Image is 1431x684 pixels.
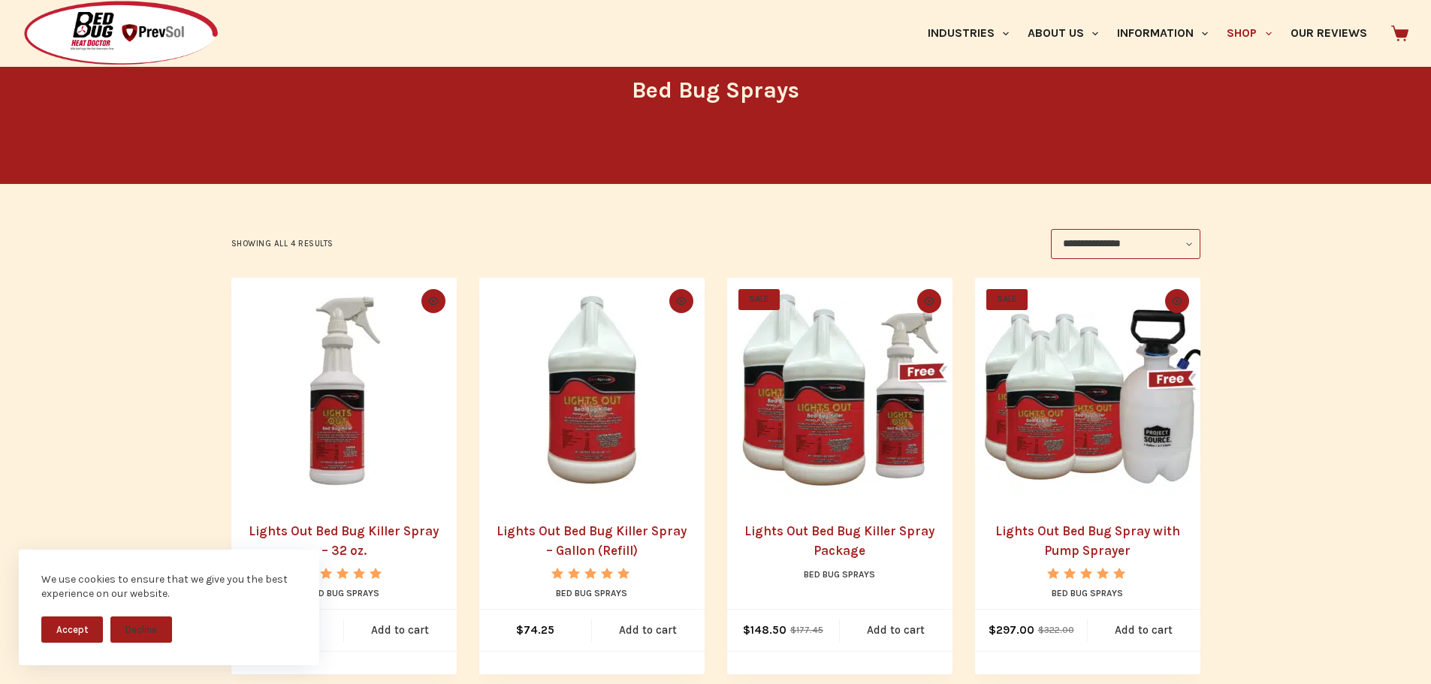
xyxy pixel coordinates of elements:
span: Rated out of 5 [551,568,632,613]
span: $ [743,623,750,637]
a: Lights Out Bed Bug Killer Spray – 32 oz. [249,523,439,558]
span: Rated out of 5 [1047,568,1128,613]
bdi: 177.45 [790,625,823,635]
a: Lights Out Bed Bug Killer Spray Package [744,523,934,558]
span: $ [989,623,996,637]
a: Bed Bug Sprays [1052,588,1123,598]
a: Add to cart: “Lights Out Bed Bug Killer Spray - 32 oz.” [344,610,457,651]
span: SALE [986,289,1028,310]
a: Bed Bug Sprays [308,588,379,598]
button: Quick view toggle [917,289,941,313]
bdi: 297.00 [989,623,1034,637]
img: Lights Out Bed Bug Killer Spray - Gallon (Refill) [479,278,705,503]
button: Quick view toggle [421,289,445,313]
span: $ [1038,625,1044,635]
picture: lights-out-gallon [479,278,705,503]
div: Rated 5.00 out of 5 [1047,568,1128,579]
div: Rated 5.00 out of 5 [303,568,384,579]
p: Showing all 4 results [231,237,334,251]
a: Bed Bug Sprays [804,569,875,580]
span: $ [516,623,524,637]
bdi: 322.00 [1038,625,1074,635]
span: $ [790,625,796,635]
span: SALE [738,289,780,310]
h1: Bed Bug Sprays [434,74,998,107]
a: Lights Out Bed Bug Killer Spray – Gallon (Refill) [497,523,687,558]
a: Add to cart: “Lights Out Bed Bug Spray with Pump Sprayer” [1088,610,1200,651]
button: Quick view toggle [669,289,693,313]
picture: LightsOutPackage [727,278,952,503]
select: Shop order [1051,229,1200,259]
div: We use cookies to ensure that we give you the best experience on our website. [41,572,297,601]
button: Decline [110,616,172,643]
a: Add to cart: “Lights Out Bed Bug Killer Spray - Gallon (Refill)” [592,610,705,651]
bdi: 148.50 [743,623,786,637]
span: Rated out of 5 [303,568,384,613]
button: Accept [41,616,103,643]
button: Open LiveChat chat widget [12,6,57,51]
a: Lights Out Bed Bug Killer Spray Package [727,278,952,503]
img: Lights Out Bed Bug Killer Spray - 32 oz. [231,278,457,503]
img: Lights Out Bed Bug Spray Package with two gallons and one 32 oz [727,278,952,503]
a: Add to cart: “Lights Out Bed Bug Killer Spray Package” [840,610,952,651]
a: Bed Bug Sprays [556,588,627,598]
a: Lights Out Bed Bug Spray with Pump Sprayer [995,523,1180,558]
bdi: 74.25 [516,623,554,637]
a: Lights Out Bed Bug Spray with Pump Sprayer [975,278,1200,503]
button: Quick view toggle [1165,289,1189,313]
picture: lights-out-qt-sprayer [231,278,457,503]
div: Rated 5.00 out of 5 [551,568,632,579]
